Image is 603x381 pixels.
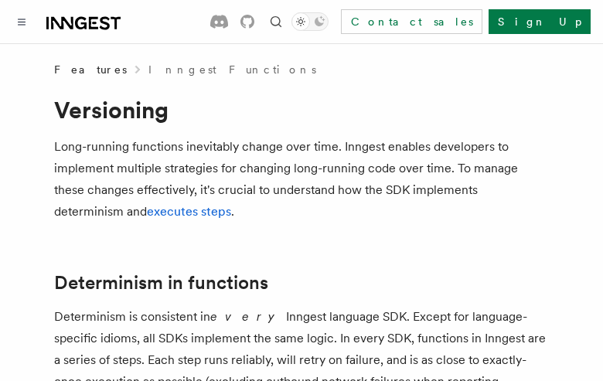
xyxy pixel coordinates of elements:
button: Toggle navigation [12,12,31,31]
h1: Versioning [54,96,549,124]
a: executes steps [147,204,231,219]
a: Sign Up [489,9,591,34]
span: Features [54,62,127,77]
a: Contact sales [341,9,482,34]
button: Toggle dark mode [291,12,329,31]
em: every [210,309,286,324]
a: Determinism in functions [54,272,268,294]
p: Long-running functions inevitably change over time. Inngest enables developers to implement multi... [54,136,549,223]
button: Find something... [267,12,285,31]
a: Inngest Functions [148,62,316,77]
